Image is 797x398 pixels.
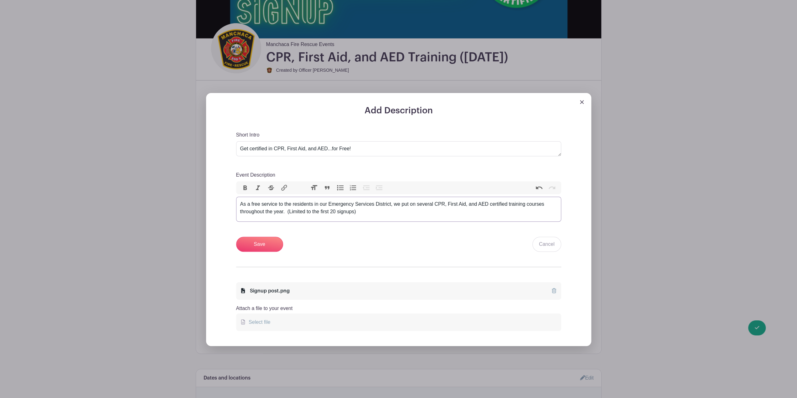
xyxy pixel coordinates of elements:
[251,184,265,192] button: Italic
[236,106,561,116] h3: Add Description
[241,287,290,295] div: Signup post.png
[321,184,334,192] button: Quote
[334,184,347,192] button: Bullets
[240,200,557,215] div: As a free service to the residents in our Emergency Services District, we put on several CPR, Fir...
[236,131,260,139] label: Short Intro
[236,305,561,312] p: Attach a file to your event
[246,319,270,325] span: Select file
[532,237,561,252] a: Cancel
[347,184,360,192] button: Numbers
[308,184,321,192] button: Heading
[546,184,559,192] button: Redo
[239,184,252,192] button: Bold
[532,184,546,192] button: Undo
[373,184,386,192] button: Increase Level
[580,100,584,104] img: close_button-5f87c8562297e5c2d7936805f587ecaba9071eb48480494691a3f1689db116b3.svg
[236,171,275,179] label: Event Description
[277,184,291,192] button: Link
[236,237,283,252] input: Save
[360,184,373,192] button: Decrease Level
[236,141,561,156] textarea: Get certified in CPR, First Aid, and AED...for Free!
[265,184,278,192] button: Strikethrough
[236,197,561,222] trix-editor: Event Description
